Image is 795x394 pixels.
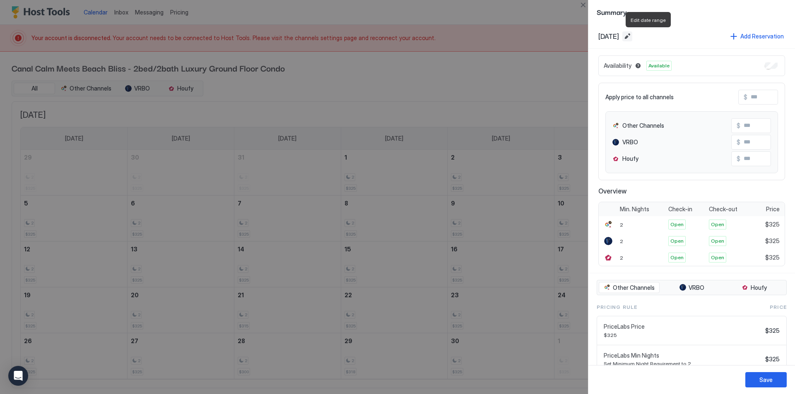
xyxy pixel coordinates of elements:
span: $ [737,155,740,162]
span: $325 [604,332,762,338]
span: Apply price to all channels [605,93,674,101]
span: [DATE] [598,32,619,41]
span: $ [737,122,740,129]
span: VRBO [622,138,638,146]
span: Min. Nights [620,205,649,213]
span: 2 [620,238,623,244]
span: Set Minimum Night Requirement to 2 [604,361,762,367]
span: $325 [765,237,780,245]
div: Save [759,375,773,384]
span: 2 [620,255,623,261]
span: Overview [598,187,785,195]
span: Available [648,62,670,69]
span: Edit date range [631,17,666,23]
span: Open [711,237,724,245]
span: Open [711,254,724,261]
span: PriceLabs Price [604,323,762,330]
button: Add Reservation [729,31,785,42]
span: VRBO [689,284,704,291]
div: Add Reservation [740,32,784,41]
div: tab-group [597,280,787,296]
span: Other Channels [613,284,655,291]
span: PriceLabs Min Nights [604,352,762,359]
span: Other Channels [622,122,664,129]
span: $ [737,138,740,146]
span: $325 [765,221,780,228]
span: $325 [765,327,780,334]
span: Summary [597,7,787,17]
span: $ [744,93,747,101]
span: 2 [620,222,623,228]
span: Open [670,237,684,245]
span: Check-in [668,205,692,213]
span: Open [711,221,724,228]
span: Price [766,205,780,213]
span: Open [670,254,684,261]
button: Edit date range [622,31,632,41]
span: Houfy [751,284,767,291]
div: Open Intercom Messenger [8,366,28,386]
span: $325 [765,356,780,363]
span: Houfy [622,155,638,162]
button: Houfy [724,282,785,294]
span: Availability [604,62,631,69]
span: Price [770,303,787,311]
button: Other Channels [599,282,660,294]
span: $325 [765,254,780,261]
span: Check-out [709,205,737,213]
button: VRBO [661,282,722,294]
span: Open [670,221,684,228]
button: Save [745,372,787,387]
span: Pricing Rule [597,303,637,311]
button: Blocked dates override all pricing rules and remain unavailable until manually unblocked [633,61,643,71]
